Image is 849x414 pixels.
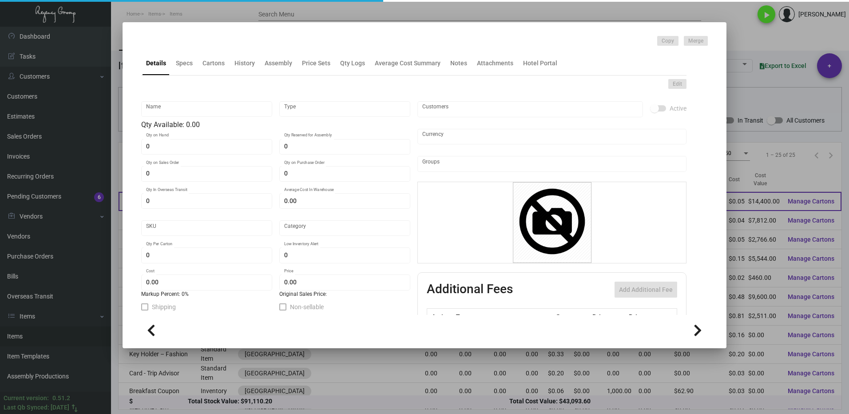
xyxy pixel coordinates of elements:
span: Shipping [152,302,176,312]
div: 0.51.2 [52,394,70,403]
input: Add new.. [422,160,682,167]
input: Add new.. [422,106,639,113]
button: Add Additional Fee [615,282,677,298]
th: Price type [627,309,667,324]
th: Price [590,309,627,324]
div: Cartons [202,59,225,68]
span: Add Additional Fee [619,286,673,293]
div: Attachments [477,59,513,68]
button: Merge [684,36,708,46]
div: Details [146,59,166,68]
span: Copy [662,37,674,45]
span: Active [670,103,686,114]
button: Edit [668,79,686,89]
div: Price Sets [302,59,330,68]
div: Hotel Portal [523,59,557,68]
div: Current version: [4,394,49,403]
div: Last Qb Synced: [DATE] [4,403,69,412]
button: Copy [657,36,678,46]
th: Type [454,309,553,324]
th: Cost [553,309,590,324]
div: Specs [176,59,193,68]
div: Assembly [265,59,292,68]
div: Average Cost Summary [375,59,440,68]
div: Notes [450,59,467,68]
span: Non-sellable [290,302,324,312]
span: Edit [673,80,682,88]
h2: Additional Fees [427,282,513,298]
div: History [234,59,255,68]
div: Qty Available: 0.00 [141,119,410,130]
span: Merge [688,37,703,45]
div: Qty Logs [340,59,365,68]
th: Active [427,309,454,324]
